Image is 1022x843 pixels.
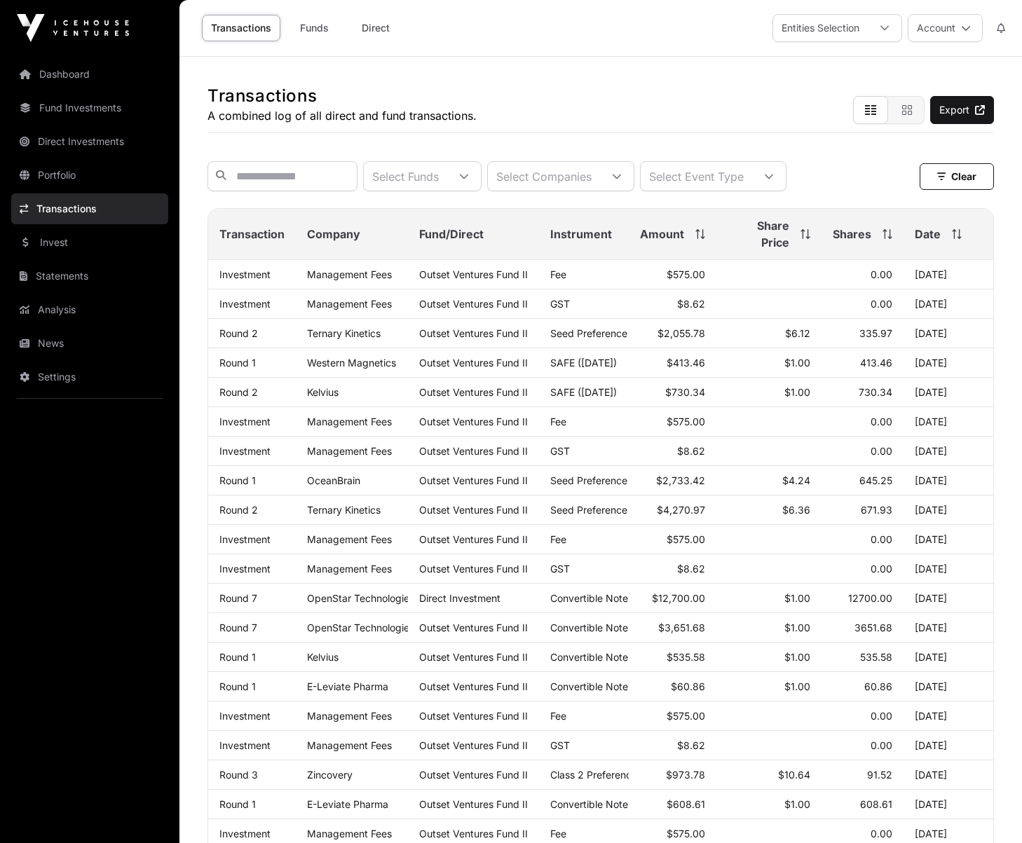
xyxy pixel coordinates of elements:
p: Management Fees [307,445,397,457]
a: Investment [219,268,271,280]
span: $1.00 [784,386,810,398]
span: 0.00 [871,563,892,575]
a: Investment [219,445,271,457]
td: [DATE] [904,731,993,760]
a: Dashboard [11,59,168,90]
span: 91.52 [867,769,892,781]
td: $608.61 [629,790,716,819]
span: Fee [550,416,566,427]
a: Round 3 [219,769,258,781]
span: SAFE ([DATE]) [550,386,617,398]
a: Investment [219,739,271,751]
a: Outset Ventures Fund II [419,474,528,486]
p: Management Fees [307,298,397,310]
a: Portfolio [11,160,168,191]
span: Instrument [550,226,612,242]
a: Outset Ventures Fund II [419,710,528,722]
a: Zincovery [307,769,353,781]
a: Investment [219,533,271,545]
span: 0.00 [871,828,892,839]
td: $575.00 [629,260,716,289]
p: Management Fees [307,268,397,280]
a: Export [930,96,994,124]
a: Round 1 [219,474,256,486]
p: Management Fees [307,739,397,751]
a: Round 7 [219,622,257,633]
span: $1.00 [784,357,810,369]
a: Outset Ventures Fund II [419,563,528,575]
td: [DATE] [904,701,993,731]
a: Funds [286,15,342,41]
span: Direct Investment [419,592,500,604]
span: 0.00 [871,533,892,545]
a: E-Leviate Pharma [307,680,388,692]
td: [DATE] [904,319,993,348]
a: Outset Ventures Fund II [419,504,528,516]
p: Management Fees [307,416,397,427]
span: Convertible Note ([DATE]) [550,651,670,663]
a: OpenStar Technologies [307,592,414,604]
td: [DATE] [904,407,993,437]
a: Direct Investments [11,126,168,157]
td: [DATE] [904,525,993,554]
span: Seed Preference Shares [550,474,662,486]
span: SAFE ([DATE]) [550,357,617,369]
span: $1.00 [784,592,810,604]
td: [DATE] [904,613,993,643]
a: Investment [219,710,271,722]
td: $575.00 [629,525,716,554]
span: 3651.68 [854,622,892,633]
span: $10.64 [778,769,810,781]
span: 12700.00 [848,592,892,604]
span: 60.86 [864,680,892,692]
span: GST [550,298,570,310]
div: Entities Selection [773,15,868,41]
div: Select Companies [488,162,600,191]
td: $413.46 [629,348,716,378]
a: Outset Ventures Fund II [419,416,528,427]
span: Seed Preference Shares [550,504,662,516]
span: 413.46 [860,357,892,369]
a: Analysis [11,294,168,325]
span: 535.58 [860,651,892,663]
td: $60.86 [629,672,716,701]
a: Kelvius [307,386,339,398]
span: 0.00 [871,710,892,722]
span: 0.00 [871,298,892,310]
td: $8.62 [629,731,716,760]
span: Convertible Note ([DATE]) [550,798,670,810]
td: $730.34 [629,378,716,407]
a: Investment [219,828,271,839]
span: Fee [550,710,566,722]
a: Outset Ventures Fund II [419,828,528,839]
td: [DATE] [904,554,993,584]
span: Company [307,226,360,242]
a: News [11,328,168,359]
td: $8.62 [629,437,716,466]
a: Investment [219,298,271,310]
span: 0.00 [871,268,892,280]
td: $8.62 [629,289,716,319]
a: Investment [219,563,271,575]
td: [DATE] [904,760,993,790]
a: Fund Investments [11,92,168,123]
td: [DATE] [904,672,993,701]
td: [DATE] [904,584,993,613]
a: Investment [219,416,271,427]
span: 645.25 [859,474,892,486]
td: $575.00 [629,701,716,731]
td: $535.58 [629,643,716,672]
td: [DATE] [904,495,993,525]
span: $4.24 [782,474,810,486]
a: Direct [348,15,404,41]
a: Transactions [202,15,280,41]
button: Account [908,14,983,42]
td: [DATE] [904,466,993,495]
a: Round 1 [219,357,256,369]
p: A combined log of all direct and fund transactions. [207,107,477,124]
span: $1.00 [784,651,810,663]
a: Outset Ventures Fund II [419,386,528,398]
td: $2,055.78 [629,319,716,348]
button: Clear [920,163,994,190]
span: Fee [550,533,566,545]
